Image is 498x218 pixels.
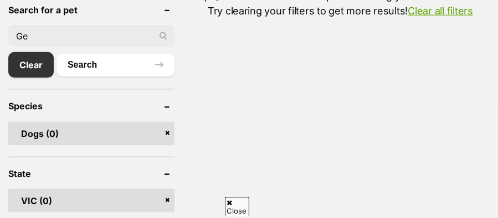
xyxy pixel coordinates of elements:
[8,189,174,212] a: VIC (0)
[8,101,174,111] header: Species
[408,5,473,17] a: Clear all filters
[225,197,249,216] span: Close
[8,5,174,15] header: Search for a pet
[8,169,174,179] header: State
[8,52,54,78] a: Clear
[8,122,174,145] a: Dogs (0)
[8,26,174,47] input: Toby
[57,54,174,76] button: Search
